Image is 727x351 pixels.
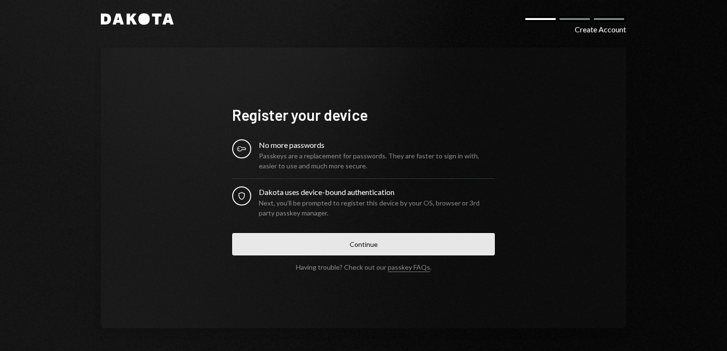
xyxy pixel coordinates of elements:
button: Continue [232,233,495,255]
div: Having trouble? Check out our . [296,263,432,271]
div: Dakota uses device-bound authentication [259,186,495,198]
a: passkey FAQs [388,263,430,272]
div: Next, you’ll be prompted to register this device by your OS, browser or 3rd party passkey manager. [259,198,495,218]
div: No more passwords [259,139,495,151]
div: Create Account [575,24,626,35]
div: Passkeys are a replacement for passwords. They are faster to sign in with, easier to use and much... [259,151,495,171]
h1: Register your device [232,105,495,124]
